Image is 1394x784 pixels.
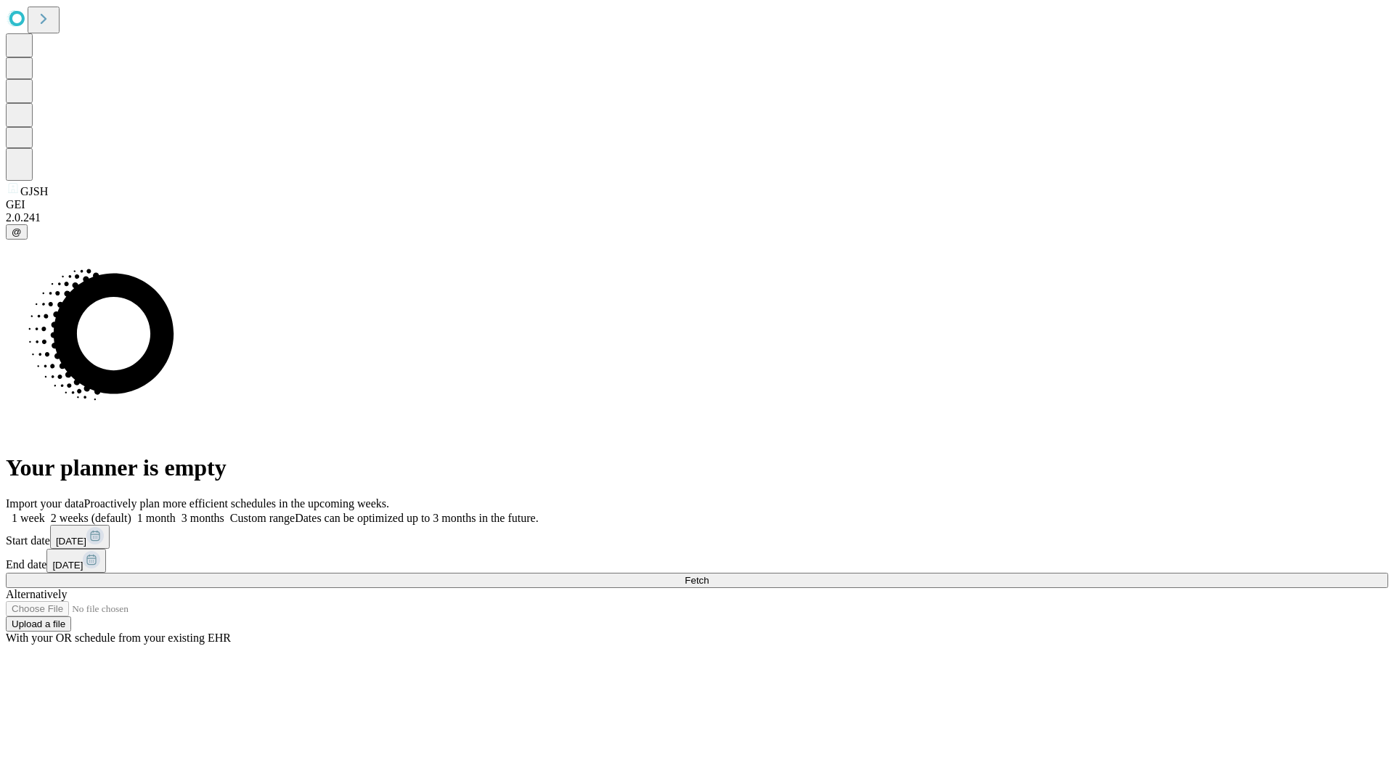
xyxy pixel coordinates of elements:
span: Proactively plan more efficient schedules in the upcoming weeks. [84,497,389,510]
span: GJSH [20,185,48,197]
button: @ [6,224,28,240]
span: With your OR schedule from your existing EHR [6,632,231,644]
span: 1 week [12,512,45,524]
div: Start date [6,525,1388,549]
span: [DATE] [56,536,86,547]
span: Import your data [6,497,84,510]
span: 1 month [137,512,176,524]
span: 3 months [182,512,224,524]
button: Fetch [6,573,1388,588]
div: 2.0.241 [6,211,1388,224]
button: Upload a file [6,616,71,632]
button: [DATE] [46,549,106,573]
span: Alternatively [6,588,67,600]
span: 2 weeks (default) [51,512,131,524]
span: Dates can be optimized up to 3 months in the future. [295,512,538,524]
button: [DATE] [50,525,110,549]
div: End date [6,549,1388,573]
div: GEI [6,198,1388,211]
span: Fetch [685,575,709,586]
span: @ [12,226,22,237]
h1: Your planner is empty [6,454,1388,481]
span: Custom range [230,512,295,524]
span: [DATE] [52,560,83,571]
